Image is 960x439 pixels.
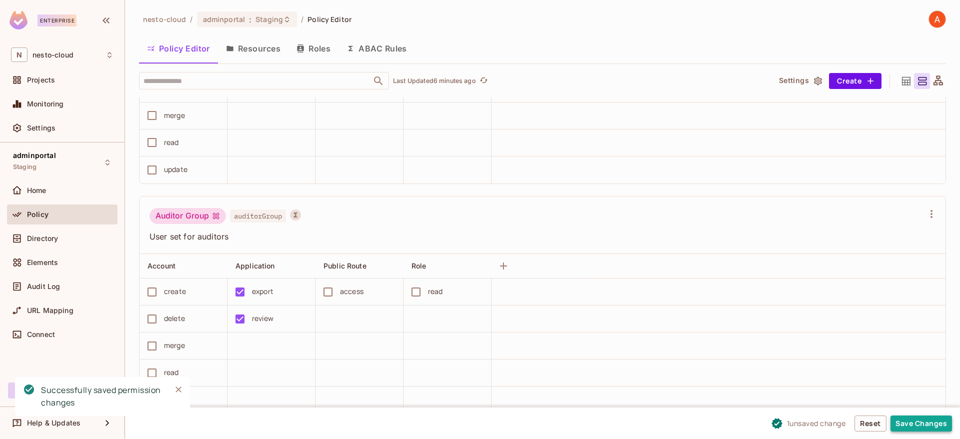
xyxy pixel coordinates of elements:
span: Audit Log [27,282,60,290]
div: read [164,137,179,148]
button: A User Set is a dynamically conditioned role, grouping users based on real-time criteria. [290,209,301,220]
span: adminportal [13,151,56,159]
button: refresh [478,75,490,87]
span: Account [147,261,175,270]
span: Policy Editor [307,14,351,24]
span: Refresh is not available in edit mode. [476,75,490,87]
button: Save Changes [890,415,952,431]
span: Elements [27,258,58,266]
div: read [164,367,179,378]
div: review [252,313,273,324]
button: Reset [854,415,886,431]
span: Projects [27,76,55,84]
span: Workspace: nesto-cloud [32,51,73,59]
span: N [11,47,27,62]
li: / [301,14,303,24]
span: URL Mapping [27,306,73,314]
button: Create [829,73,881,89]
div: update [164,164,187,175]
div: delete [164,313,185,324]
button: Policy Editor [139,36,218,61]
div: merge [164,110,185,121]
div: access [340,286,363,297]
span: Application [235,261,275,270]
div: Successfully saved permission changes [41,384,163,409]
button: Open [371,74,385,88]
li: / [190,14,192,24]
span: adminportal [203,14,245,24]
span: Monitoring [27,100,64,108]
span: 1 unsaved change [787,418,846,428]
div: Auditor Group [149,208,226,224]
div: merge [164,340,185,351]
div: Enterprise [37,14,76,26]
p: Last Updated 6 minutes ago [393,77,476,85]
button: ABAC Rules [338,36,415,61]
span: Policy [27,210,48,218]
span: Settings [27,124,55,132]
span: the active workspace [143,14,186,24]
div: create [164,286,186,297]
span: refresh [479,76,488,86]
span: auditorGroup [230,209,286,222]
div: read [428,286,443,297]
button: Close [171,382,186,397]
span: Home [27,186,46,194]
span: Staging [255,14,283,24]
button: Settings [775,73,825,89]
img: SReyMgAAAABJRU5ErkJggg== [9,11,27,29]
button: Roles [288,36,338,61]
img: Adel Ati [929,11,945,27]
span: : [248,15,252,23]
span: User set for auditors [149,231,923,242]
div: export [252,286,273,297]
button: Resources [218,36,288,61]
span: Staging [13,163,36,171]
span: Connect [27,330,55,338]
span: Public Route [323,261,366,270]
span: Directory [27,234,58,242]
span: Role [411,261,426,270]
